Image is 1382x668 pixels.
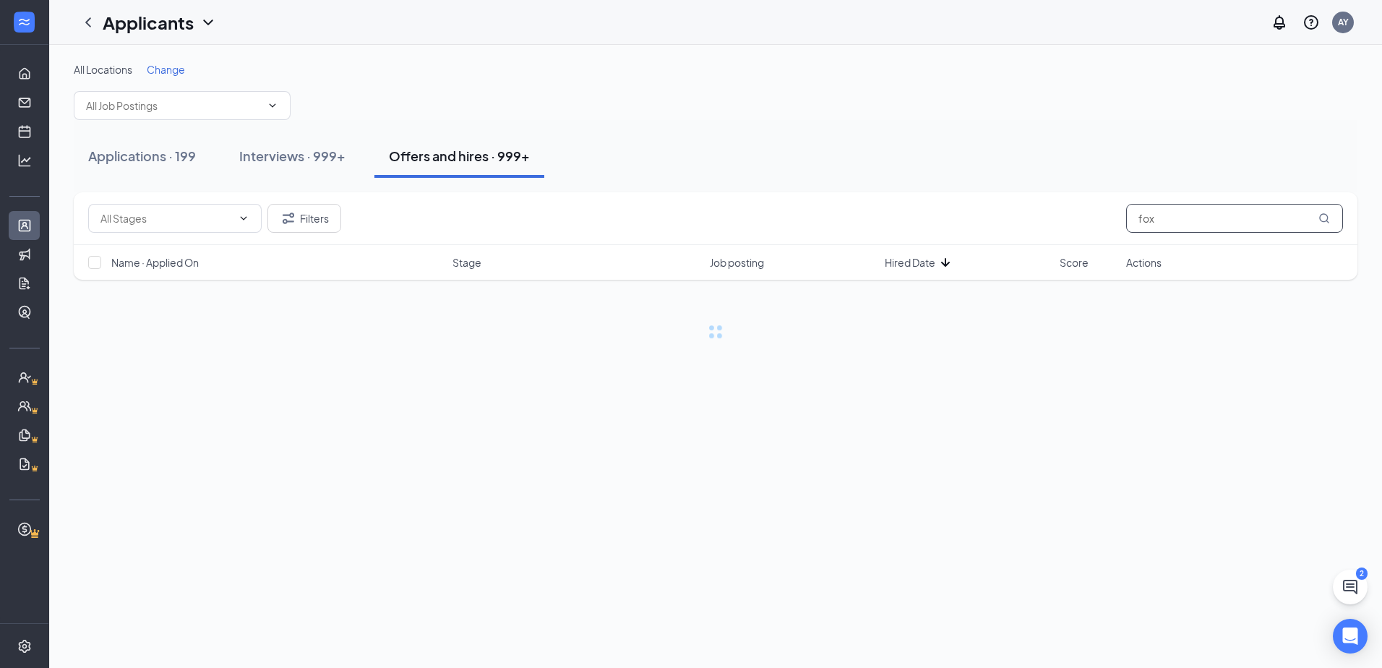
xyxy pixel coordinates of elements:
span: Job posting [710,255,764,270]
svg: ChevronDown [267,100,278,111]
svg: Notifications [1271,14,1288,31]
svg: Analysis [17,153,32,168]
svg: MagnifyingGlass [1318,213,1330,224]
span: Hired Date [885,255,935,270]
input: Search in offers and hires [1126,204,1343,233]
span: All Locations [74,63,132,76]
svg: Settings [17,639,32,654]
div: Interviews · 999+ [239,147,345,165]
button: Filter Filters [267,204,341,233]
div: Applications · 199 [88,147,196,165]
div: Open Intercom Messenger [1333,619,1368,654]
svg: ChevronLeft [80,14,97,31]
svg: ArrowDown [937,254,954,271]
input: All Stages [100,210,232,226]
span: Change [147,63,185,76]
span: Score [1060,255,1089,270]
svg: ChevronDown [199,14,217,31]
div: 2 [1356,568,1368,580]
svg: Filter [280,210,297,227]
svg: ChevronDown [238,213,249,224]
span: Name · Applied On [111,255,199,270]
div: Offers and hires · 999+ [389,147,530,165]
span: Actions [1126,255,1162,270]
svg: ChatActive [1342,578,1359,596]
input: All Job Postings [86,98,261,114]
span: Stage [452,255,481,270]
svg: WorkstreamLogo [17,14,31,29]
svg: QuestionInfo [1302,14,1320,31]
h1: Applicants [103,10,194,35]
div: AY [1338,16,1349,28]
button: ChatActive [1333,570,1368,604]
